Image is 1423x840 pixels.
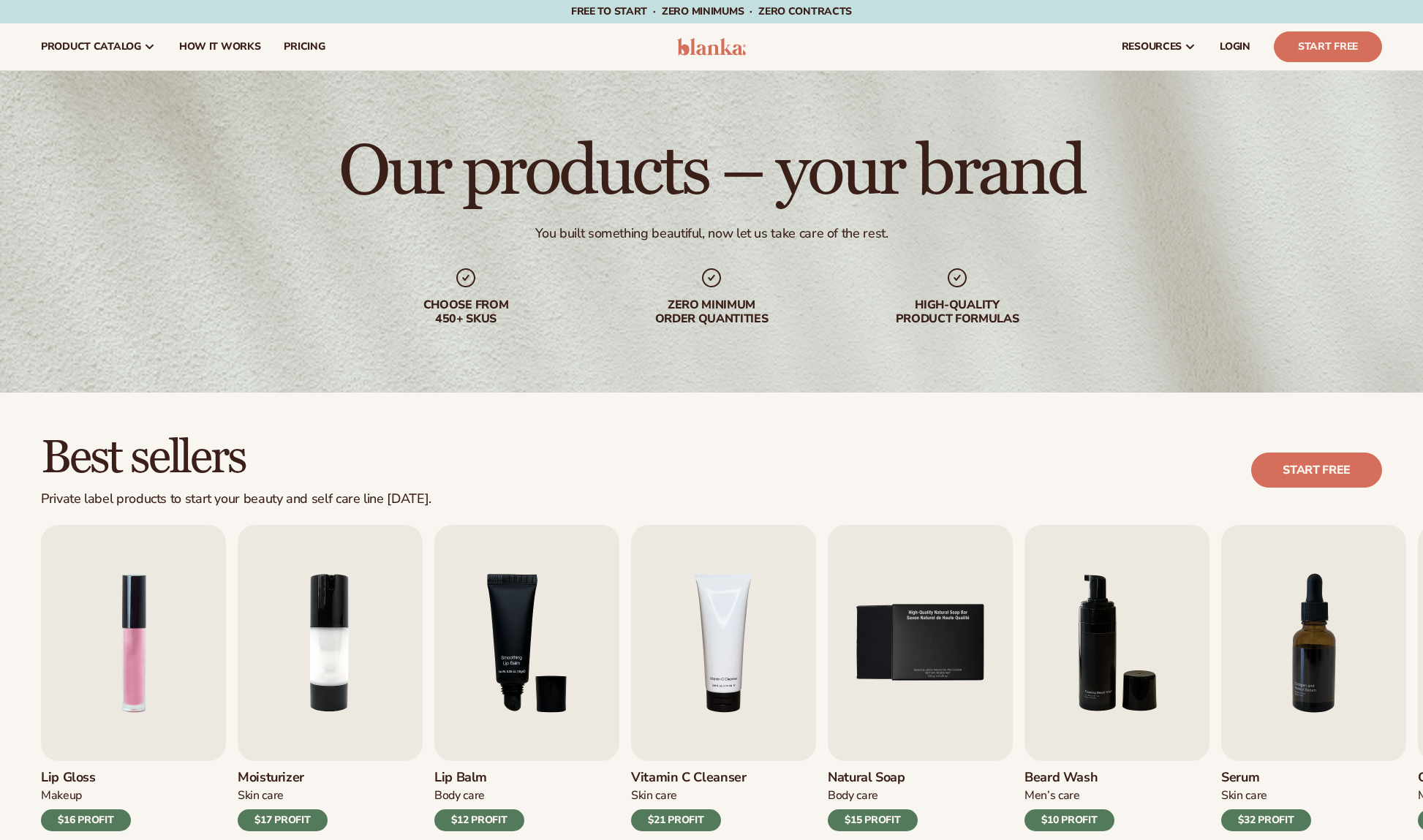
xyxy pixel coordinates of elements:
div: $32 PROFIT [1221,809,1311,831]
h1: Our products – your brand [339,137,1084,208]
a: 5 / 9 [828,525,1013,831]
img: logo [677,38,747,56]
div: Makeup [41,788,131,803]
h3: Lip Balm [434,770,524,786]
h3: Vitamin C Cleanser [631,770,747,786]
span: pricing [284,41,325,53]
a: 2 / 9 [238,525,423,831]
a: resources [1110,23,1208,70]
a: 4 / 9 [631,525,816,831]
div: Choose from 450+ Skus [372,298,559,326]
a: product catalog [29,23,167,70]
div: $17 PROFIT [238,809,328,831]
div: Skin Care [238,788,328,803]
div: $10 PROFIT [1024,809,1114,831]
span: How It Works [179,41,261,53]
div: Body Care [828,788,918,803]
a: Start free [1251,453,1382,488]
div: $16 PROFIT [41,809,131,831]
span: product catalog [41,41,141,53]
div: You built something beautiful, now let us take care of the rest. [535,225,888,242]
a: 1 / 9 [41,525,226,831]
div: $21 PROFIT [631,809,721,831]
span: resources [1122,41,1182,53]
a: Start Free [1274,31,1382,62]
a: 7 / 9 [1221,525,1406,831]
div: Men’s Care [1024,788,1114,803]
div: Skin Care [1221,788,1311,803]
h3: Lip Gloss [41,770,131,786]
a: LOGIN [1208,23,1262,70]
span: Free to start · ZERO minimums · ZERO contracts [571,4,852,18]
a: 6 / 9 [1024,525,1209,831]
div: Body Care [434,788,524,803]
h3: Serum [1221,770,1311,786]
div: High-quality product formulas [864,298,1051,326]
h3: Natural Soap [828,770,918,786]
div: $12 PROFIT [434,809,524,831]
a: 3 / 9 [434,525,619,831]
div: $15 PROFIT [828,809,918,831]
h3: Beard Wash [1024,770,1114,786]
span: LOGIN [1220,41,1250,53]
h3: Moisturizer [238,770,328,786]
a: pricing [272,23,336,70]
div: Skin Care [631,788,747,803]
h2: Best sellers [41,434,431,483]
div: Zero minimum order quantities [618,298,805,326]
div: Private label products to start your beauty and self care line [DATE]. [41,491,431,507]
a: How It Works [167,23,273,70]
